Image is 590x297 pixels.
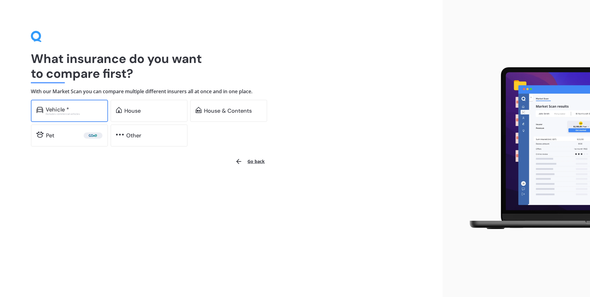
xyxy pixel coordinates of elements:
[85,132,101,139] img: Cove.webp
[31,124,108,147] a: Pet
[124,108,141,114] div: House
[46,132,54,139] div: Pet
[46,107,69,113] div: Vehicle *
[461,64,590,233] img: laptop.webp
[204,108,252,114] div: House & Contents
[116,107,122,113] img: home.91c183c226a05b4dc763.svg
[46,113,102,115] div: Excludes commercial vehicles
[196,107,202,113] img: home-and-contents.b802091223b8502ef2dd.svg
[31,51,412,81] h1: What insurance do you want to compare first?
[126,132,141,139] div: Other
[116,132,124,138] img: other.81dba5aafe580aa69f38.svg
[36,107,43,113] img: car.f15378c7a67c060ca3f3.svg
[36,132,44,138] img: pet.71f96884985775575a0d.svg
[231,154,268,169] button: Go back
[31,88,412,95] h4: With our Market Scan you can compare multiple different insurers all at once and in one place.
